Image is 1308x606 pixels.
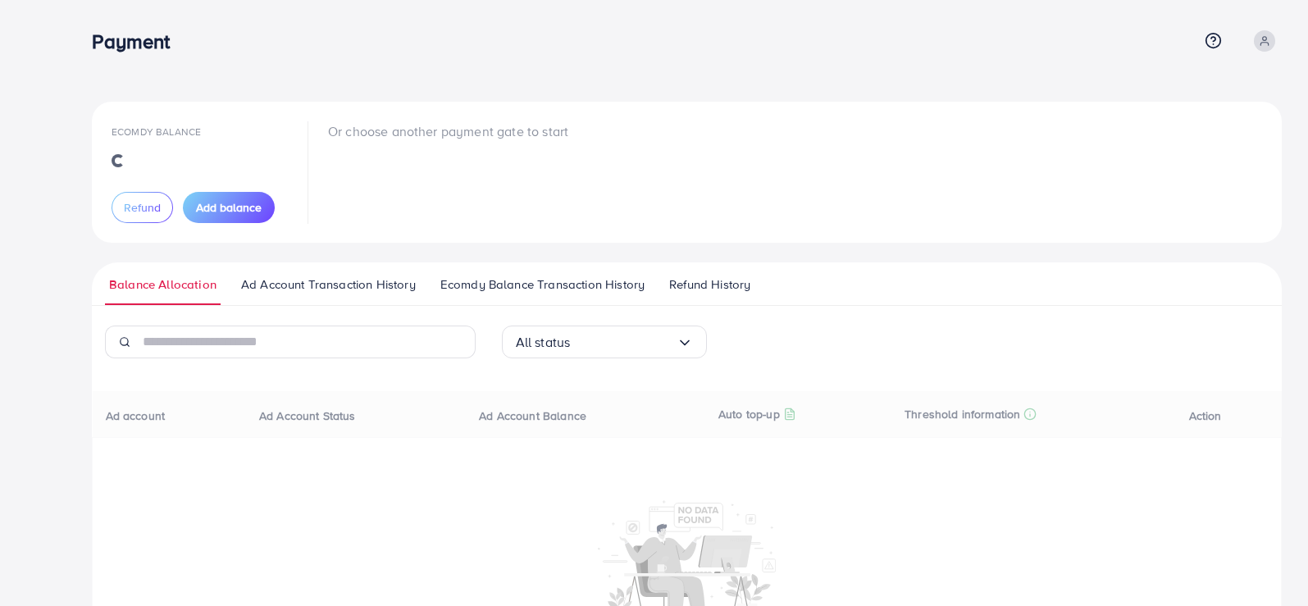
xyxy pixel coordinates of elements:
button: Add balance [183,192,275,223]
div: Search for option [502,326,707,358]
span: Balance Allocation [109,276,216,294]
span: Add balance [196,199,262,216]
p: Or choose another payment gate to start [328,121,568,141]
span: Ad Account Transaction History [241,276,416,294]
span: Refund [124,199,161,216]
h3: Payment [92,30,183,53]
span: Ecomdy Balance Transaction History [440,276,645,294]
input: Search for option [570,330,676,355]
button: Refund [112,192,173,223]
span: Ecomdy Balance [112,125,201,139]
span: All status [516,330,571,355]
span: Refund History [669,276,750,294]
